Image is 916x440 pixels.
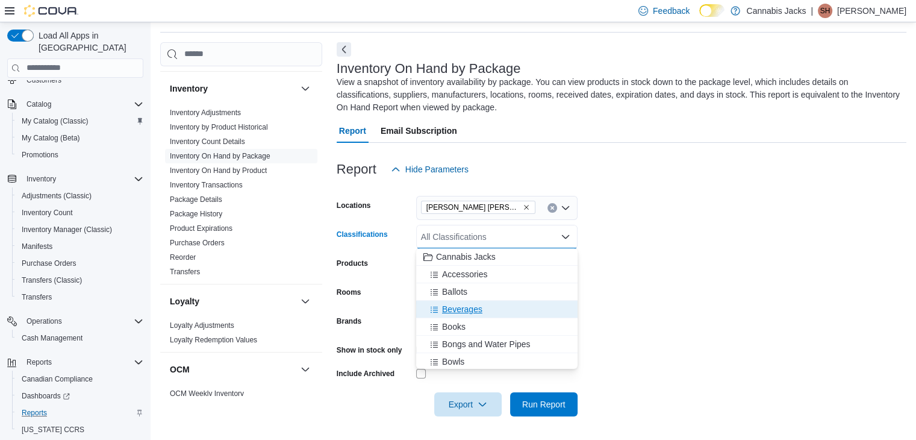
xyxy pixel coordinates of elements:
[547,203,557,213] button: Clear input
[12,272,148,289] button: Transfers (Classic)
[561,203,570,213] button: Open list of options
[170,224,232,233] span: Product Expirations
[421,201,535,214] span: Val Caron
[22,172,143,186] span: Inventory
[2,313,148,330] button: Operations
[699,4,724,17] input: Dark Mode
[17,206,143,220] span: Inventory Count
[442,356,464,368] span: Bowls
[337,162,376,177] h3: Report
[170,321,234,330] a: Loyalty Adjustments
[170,321,234,330] span: Loyalty Adjustments
[298,294,313,309] button: Loyalty
[405,163,469,175] span: Hide Parameters
[416,266,578,283] button: Accessories
[426,201,520,213] span: [PERSON_NAME] [PERSON_NAME]
[170,295,199,307] h3: Loyalty
[22,116,89,126] span: My Catalog (Classic)
[170,363,296,376] button: OCM
[17,114,93,128] a: My Catalog (Classic)
[22,73,66,87] a: Customers
[170,137,245,146] a: Inventory Count Details
[337,345,402,355] label: Show in stock only
[26,357,52,367] span: Reports
[441,392,494,416] span: Export
[22,425,84,435] span: [US_STATE] CCRS
[561,232,570,242] button: Close list of options
[22,333,83,343] span: Cash Management
[12,255,148,272] button: Purchase Orders
[160,105,322,284] div: Inventory
[170,389,244,398] span: OCM Weekly Inventory
[170,83,208,95] h3: Inventory
[17,148,63,162] a: Promotions
[170,108,241,118] span: Inventory Adjustments
[12,113,148,130] button: My Catalog (Classic)
[818,4,832,18] div: Soo Han
[17,406,52,420] a: Reports
[17,222,117,237] a: Inventory Manager (Classic)
[12,146,148,163] button: Promotions
[17,256,81,271] a: Purchase Orders
[337,76,900,114] div: View a snapshot of inventory availability by package. You can view products in stock down to the ...
[820,4,830,18] span: SH
[170,166,267,175] a: Inventory On Hand by Product
[442,303,482,315] span: Beverages
[34,30,143,54] span: Load All Apps in [GEOGRAPHIC_DATA]
[17,206,78,220] a: Inventory Count
[17,189,96,203] a: Adjustments (Classic)
[416,301,578,318] button: Beverages
[12,289,148,306] button: Transfers
[170,122,268,132] span: Inventory by Product Historical
[746,4,806,18] p: Cannabis Jacks
[170,152,270,160] a: Inventory On Hand by Package
[434,392,502,416] button: Export
[160,318,322,352] div: Loyalty
[17,239,57,254] a: Manifests
[12,187,148,204] button: Adjustments (Classic)
[2,71,148,89] button: Customers
[416,248,578,266] button: Cannabis Jacks
[2,171,148,187] button: Inventory
[22,275,82,285] span: Transfers (Classic)
[22,391,70,401] span: Dashboards
[298,362,313,377] button: OCM
[26,174,56,184] span: Inventory
[12,371,148,388] button: Canadian Compliance
[337,259,368,268] label: Products
[170,336,257,344] a: Loyalty Redemption Values
[416,336,578,353] button: Bongs and Water Pipes
[170,253,196,262] a: Reorder
[22,97,56,112] button: Catalog
[170,295,296,307] button: Loyalty
[298,81,313,96] button: Inventory
[160,386,322,406] div: OCM
[22,374,93,384] span: Canadian Compliance
[339,119,366,143] span: Report
[22,242,52,251] span: Manifests
[837,4,906,18] p: [PERSON_NAME]
[22,314,143,328] span: Operations
[17,389,75,403] a: Dashboards
[811,4,813,18] p: |
[17,290,143,304] span: Transfers
[170,210,222,218] a: Package History
[22,133,80,143] span: My Catalog (Beta)
[17,256,143,271] span: Purchase Orders
[337,288,361,297] label: Rooms
[22,72,143,87] span: Customers
[12,238,148,255] button: Manifests
[17,131,143,145] span: My Catalog (Beta)
[170,239,225,247] a: Purchase Orders
[12,330,148,347] button: Cash Management
[17,189,143,203] span: Adjustments (Classic)
[523,204,530,211] button: Remove Val Caron from selection in this group
[17,331,143,345] span: Cash Management
[510,392,578,416] button: Run Report
[22,208,73,218] span: Inventory Count
[653,5,690,17] span: Feedback
[22,191,92,201] span: Adjustments (Classic)
[170,224,232,233] a: Product Expirations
